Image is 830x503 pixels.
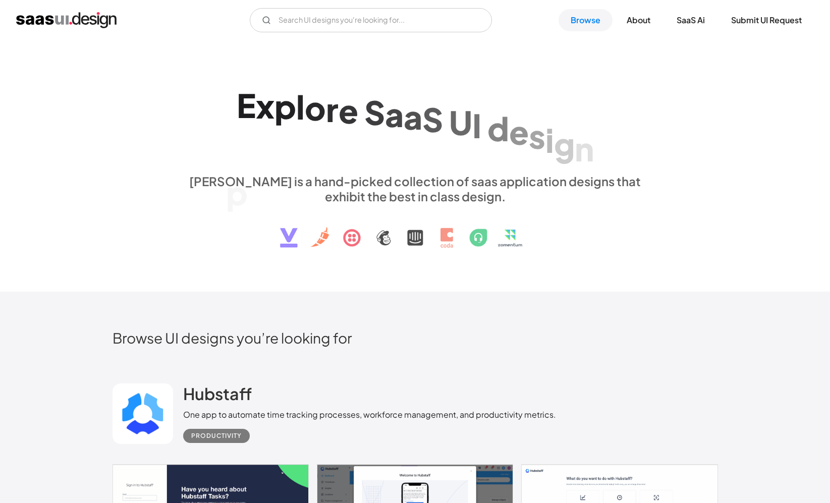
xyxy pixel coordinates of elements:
div: p [226,173,248,212]
img: text, icon, saas logo [262,204,568,256]
h2: Hubstaff [183,383,252,404]
div: [PERSON_NAME] is a hand-picked collection of saas application designs that exhibit the best in cl... [183,174,647,204]
h1: Explore SaaS UI design patterns & interactions. [183,86,647,163]
div: a [404,97,422,136]
div: e [509,113,529,151]
a: SaaS Ai [665,9,717,31]
div: x [256,86,274,125]
div: S [422,100,443,139]
a: Submit UI Request [719,9,814,31]
a: About [615,9,662,31]
div: One app to automate time tracking processes, workforce management, and productivity metrics. [183,409,556,421]
div: n [575,129,594,168]
div: I [472,106,481,145]
div: o [305,88,326,127]
div: i [545,121,554,159]
form: Email Form [250,8,492,32]
div: g [554,125,575,163]
a: Browse [559,9,613,31]
div: U [449,103,472,142]
div: e [339,91,358,130]
a: home [16,12,117,28]
div: a [385,95,404,134]
div: Productivity [191,430,242,442]
a: Hubstaff [183,383,252,409]
div: d [487,109,509,148]
div: S [364,93,385,132]
div: E [237,86,256,125]
h2: Browse UI designs you’re looking for [113,329,718,347]
div: l [296,87,305,126]
div: r [326,90,339,129]
div: s [529,117,545,155]
div: p [274,87,296,126]
input: Search UI designs you're looking for... [250,8,492,32]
